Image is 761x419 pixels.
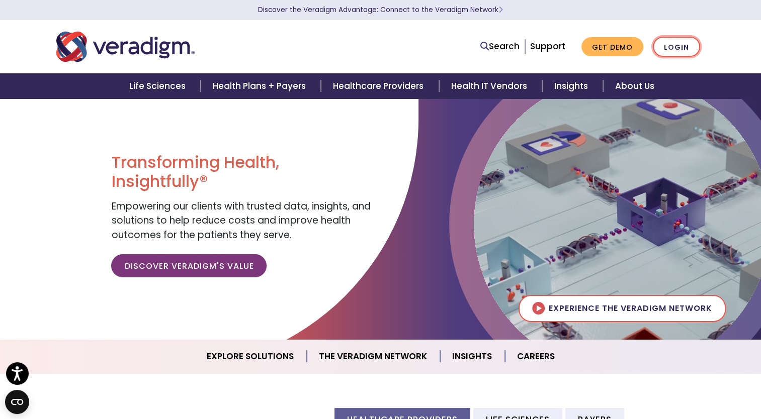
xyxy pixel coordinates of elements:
a: Life Sciences [117,73,201,99]
a: Insights [440,344,505,369]
span: Empowering our clients with trusted data, insights, and solutions to help reduce costs and improv... [111,199,370,242]
a: Search [480,40,520,53]
h1: Transforming Health, Insightfully® [111,153,373,191]
a: Healthcare Providers [321,73,439,99]
a: Discover the Veradigm Advantage: Connect to the Veradigm NetworkLearn More [258,5,503,15]
a: Insights [542,73,603,99]
button: Open CMP widget [5,390,29,414]
a: Health Plans + Payers [201,73,321,99]
a: About Us [603,73,666,99]
a: Careers [505,344,567,369]
a: Explore Solutions [195,344,307,369]
a: The Veradigm Network [307,344,440,369]
a: Discover Veradigm's Value [111,254,267,277]
a: Health IT Vendors [439,73,542,99]
img: Veradigm logo [56,30,195,63]
span: Learn More [498,5,503,15]
a: Get Demo [581,37,643,57]
a: Login [653,37,700,57]
a: Support [530,40,565,52]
